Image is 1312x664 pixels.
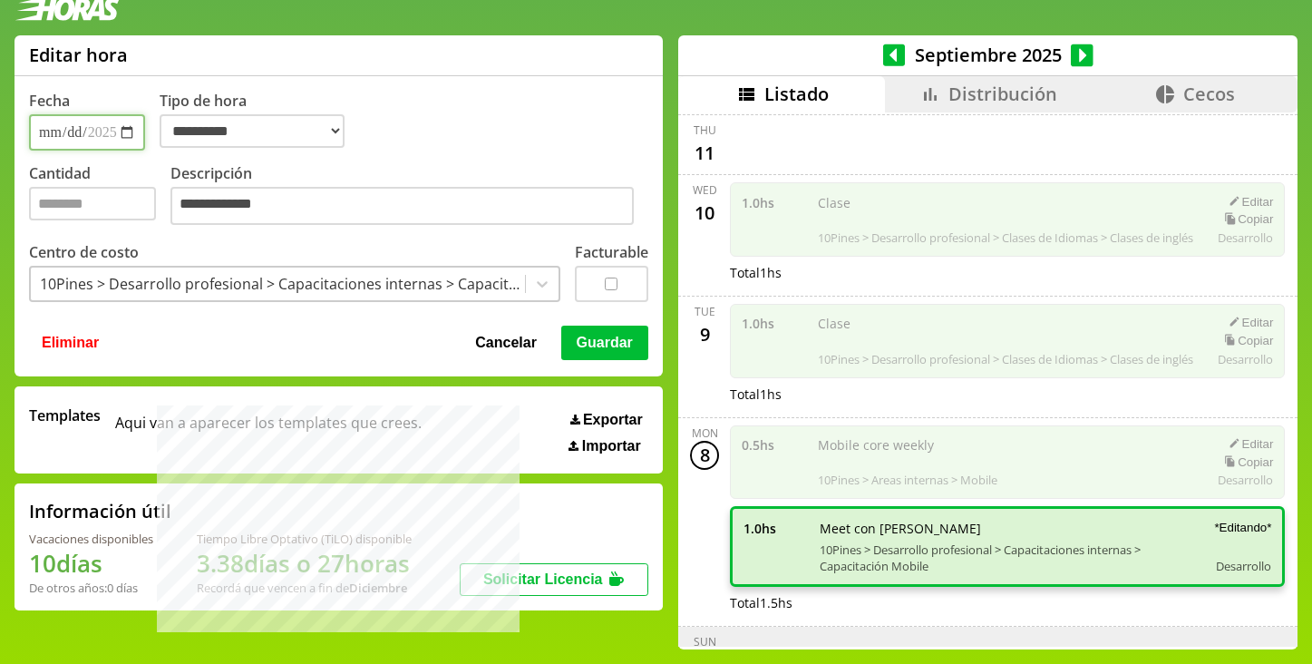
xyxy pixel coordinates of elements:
h1: 10 días [29,547,153,580]
h1: Editar hora [29,43,128,67]
button: Solicitar Licencia [460,563,648,596]
div: 10Pines > Desarrollo profesional > Capacitaciones internas > Capacitación Mobile [40,274,527,294]
span: Septiembre 2025 [905,43,1071,67]
b: Diciembre [349,580,407,596]
div: Vacaciones disponibles [29,531,153,547]
span: Distribución [948,82,1057,106]
div: 8 [690,441,719,470]
div: Thu [694,122,716,138]
h2: Información útil [29,499,171,523]
button: Cancelar [470,326,542,360]
label: Centro de costo [29,242,139,262]
button: Eliminar [36,326,104,360]
select: Tipo de hora [160,114,345,148]
div: Mon [692,425,718,441]
div: Total 1.5 hs [730,594,1285,611]
button: Exportar [565,411,648,429]
label: Cantidad [29,163,170,229]
label: Descripción [170,163,648,229]
h1: 3.38 días o 27 horas [197,547,412,580]
div: 9 [690,319,719,348]
span: Exportar [583,412,643,428]
div: Wed [693,182,717,198]
div: Sun [694,634,716,649]
span: Listado [764,82,829,106]
div: Total 1 hs [730,264,1285,281]
button: Guardar [561,326,648,360]
textarea: Descripción [170,187,634,225]
div: Total 1 hs [730,386,1285,403]
label: Fecha [29,91,70,111]
div: scrollable content [678,112,1297,648]
span: Templates [29,405,101,425]
div: Recordá que vencen a fin de [197,580,412,596]
div: Tiempo Libre Optativo (TiLO) disponible [197,531,412,547]
input: Cantidad [29,187,156,220]
span: Aqui van a aparecer los templates que crees. [115,405,422,454]
label: Facturable [575,242,648,262]
div: Tue [695,304,715,319]
span: Cecos [1183,82,1235,106]
div: De otros años: 0 días [29,580,153,596]
div: 10 [690,198,719,227]
div: 11 [690,138,719,167]
span: Solicitar Licencia [483,571,603,587]
span: Importar [582,438,641,454]
label: Tipo de hora [160,91,359,151]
